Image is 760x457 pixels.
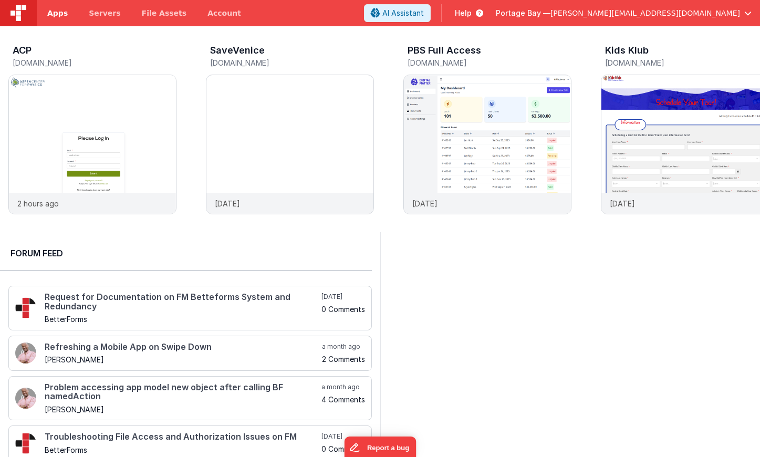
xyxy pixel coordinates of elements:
[496,8,752,18] button: Portage Bay — [PERSON_NAME][EMAIL_ADDRESS][DOMAIN_NAME]
[8,286,372,330] a: Request for Documentation on FM Betteforms System and Redundancy BetterForms [DATE] 0 Comments
[610,198,635,209] p: [DATE]
[412,198,438,209] p: [DATE]
[45,293,319,311] h4: Request for Documentation on FM Betteforms System and Redundancy
[45,432,319,442] h4: Troubleshooting File Access and Authorization Issues on FM
[45,383,319,401] h4: Problem accessing app model new object after calling BF namedAction
[321,305,365,313] h5: 0 Comments
[408,59,571,67] h5: [DOMAIN_NAME]
[11,247,361,259] h2: Forum Feed
[8,376,372,421] a: Problem accessing app model new object after calling BF namedAction [PERSON_NAME] a month ago 4 C...
[89,8,120,18] span: Servers
[408,45,481,56] h3: PBS Full Access
[13,45,32,56] h3: ACP
[321,432,365,441] h5: [DATE]
[45,356,320,363] h5: [PERSON_NAME]
[382,8,424,18] span: AI Assistant
[8,336,372,371] a: Refreshing a Mobile App on Swipe Down [PERSON_NAME] a month ago 2 Comments
[15,433,36,454] img: 295_2.png
[321,383,365,391] h5: a month ago
[455,8,472,18] span: Help
[15,297,36,318] img: 295_2.png
[15,388,36,409] img: 411_2.png
[13,59,176,67] h5: [DOMAIN_NAME]
[605,45,649,56] h3: Kids Klub
[215,198,240,209] p: [DATE]
[321,445,365,453] h5: 0 Comments
[45,342,320,352] h4: Refreshing a Mobile App on Swipe Down
[322,342,365,351] h5: a month ago
[15,342,36,363] img: 411_2.png
[322,355,365,363] h5: 2 Comments
[321,396,365,403] h5: 4 Comments
[47,8,68,18] span: Apps
[210,45,265,56] h3: SaveVenice
[550,8,740,18] span: [PERSON_NAME][EMAIL_ADDRESS][DOMAIN_NAME]
[321,293,365,301] h5: [DATE]
[496,8,550,18] span: Portage Bay —
[210,59,374,67] h5: [DOMAIN_NAME]
[45,446,319,454] h5: BetterForms
[45,315,319,323] h5: BetterForms
[142,8,187,18] span: File Assets
[45,406,319,413] h5: [PERSON_NAME]
[364,4,431,22] button: AI Assistant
